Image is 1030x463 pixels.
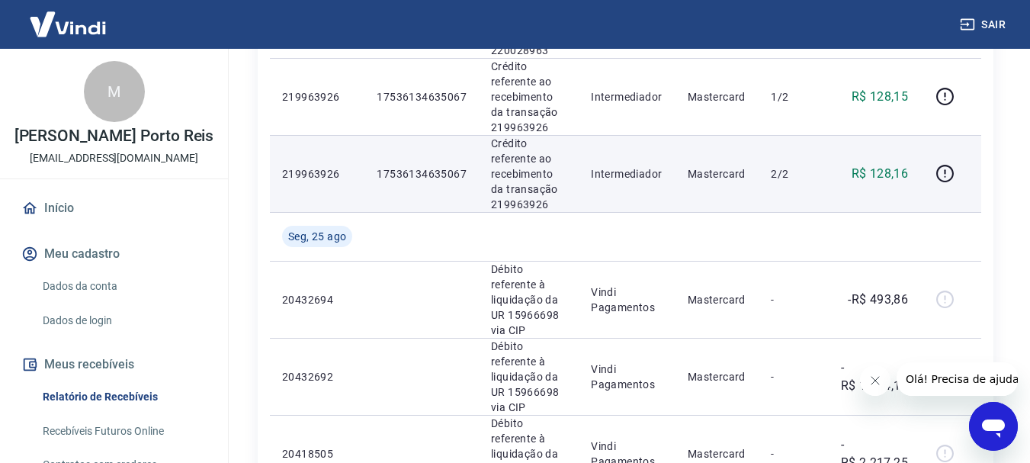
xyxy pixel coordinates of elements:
p: 17536134635067 [377,166,467,182]
p: - [771,446,816,461]
p: R$ 128,16 [852,165,909,183]
p: Crédito referente ao recebimento da transação 219963926 [491,136,566,212]
button: Meu cadastro [18,237,210,271]
p: - [771,292,816,307]
iframe: Botão para abrir a janela de mensagens [969,402,1018,451]
p: [PERSON_NAME] Porto Reis [14,128,214,144]
a: Dados de login [37,305,210,336]
button: Meus recebíveis [18,348,210,381]
p: Mastercard [688,166,747,182]
a: Dados da conta [37,271,210,302]
p: 20418505 [282,446,352,461]
iframe: Fechar mensagem [860,365,890,396]
p: Crédito referente ao recebimento da transação 219963926 [491,59,566,135]
a: Recebíveis Futuros Online [37,416,210,447]
p: Mastercard [688,292,747,307]
p: 20432692 [282,369,352,384]
p: Mastercard [688,89,747,104]
p: 20432694 [282,292,352,307]
span: Olá! Precisa de ajuda? [9,11,128,23]
p: 17536134635067 [377,89,467,104]
a: Início [18,191,210,225]
button: Sair [957,11,1012,39]
p: Débito referente à liquidação da UR 15966698 via CIP [491,262,566,338]
p: 2/2 [771,166,816,182]
p: R$ 128,15 [852,88,909,106]
p: Vindi Pagamentos [591,285,663,315]
img: Vindi [18,1,117,47]
a: Relatório de Recebíveis [37,381,210,413]
span: Seg, 25 ago [288,229,346,244]
p: 219963926 [282,89,352,104]
p: Intermediador [591,89,663,104]
p: [EMAIL_ADDRESS][DOMAIN_NAME] [30,150,198,166]
p: -R$ 493,86 [848,291,908,309]
p: 1/2 [771,89,816,104]
iframe: Mensagem da empresa [897,362,1018,396]
p: Intermediador [591,166,663,182]
p: 219963926 [282,166,352,182]
div: M [84,61,145,122]
p: - [771,369,816,384]
p: Mastercard [688,446,747,461]
p: Vindi Pagamentos [591,362,663,392]
p: Mastercard [688,369,747,384]
p: -R$ 1.594,15 [841,359,909,395]
p: Débito referente à liquidação da UR 15966698 via CIP [491,339,566,415]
